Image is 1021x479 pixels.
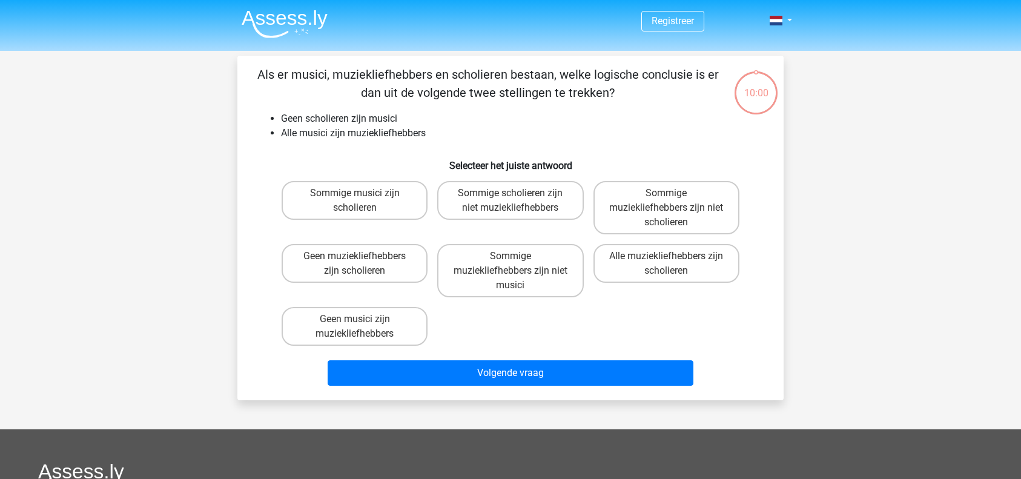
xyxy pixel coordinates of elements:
[282,244,428,283] label: Geen muziekliefhebbers zijn scholieren
[257,65,719,102] p: Als er musici, muziekliefhebbers en scholieren bestaan, welke logische conclusie is er dan uit de...
[257,150,764,171] h6: Selecteer het juiste antwoord
[437,181,583,220] label: Sommige scholieren zijn niet muziekliefhebbers
[652,15,694,27] a: Registreer
[593,181,739,234] label: Sommige muziekliefhebbers zijn niet scholieren
[282,307,428,346] label: Geen musici zijn muziekliefhebbers
[437,244,583,297] label: Sommige muziekliefhebbers zijn niet musici
[282,181,428,220] label: Sommige musici zijn scholieren
[281,111,764,126] li: Geen scholieren zijn musici
[328,360,694,386] button: Volgende vraag
[242,10,328,38] img: Assessly
[733,70,779,101] div: 10:00
[593,244,739,283] label: Alle muziekliefhebbers zijn scholieren
[281,126,764,140] li: Alle musici zijn muziekliefhebbers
